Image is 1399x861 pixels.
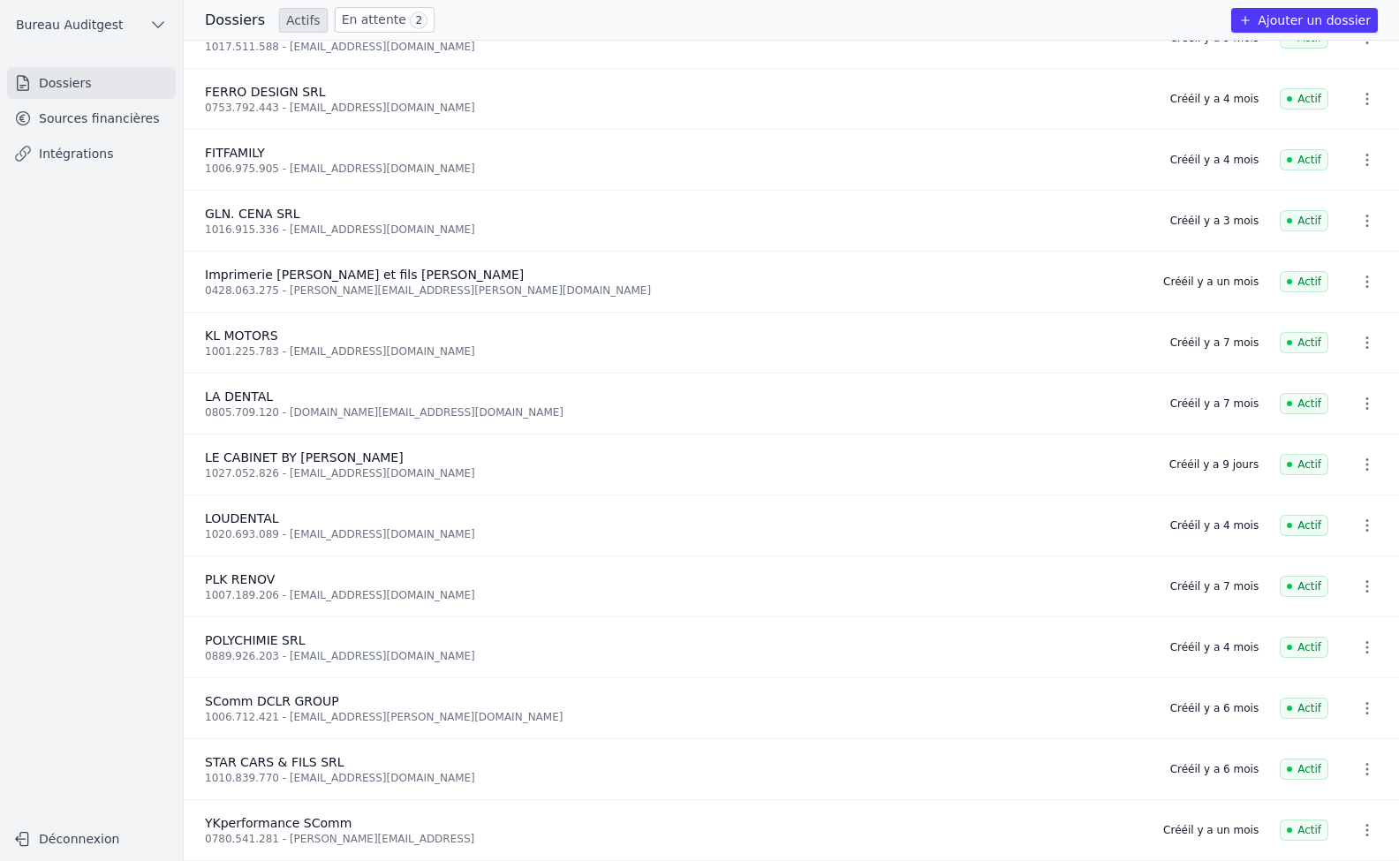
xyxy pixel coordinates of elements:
div: Créé il y a 7 mois [1170,397,1259,411]
div: Créé il y a 4 mois [1170,92,1259,106]
h3: Dossiers [205,10,265,31]
a: Dossiers [7,67,176,99]
span: STAR CARS & FILS SRL [205,755,344,769]
span: Actif [1280,393,1328,414]
span: LE CABINET BY [PERSON_NAME] [205,450,404,464]
div: 0780.541.281 - [PERSON_NAME][EMAIL_ADDRESS] [205,832,1142,846]
span: KL MOTORS [205,329,278,343]
div: Créé il y a 9 jours [1169,457,1259,472]
span: Bureau Auditgest [16,16,123,34]
span: Actif [1280,454,1328,475]
span: PLK RENOV [205,572,275,586]
div: 1006.975.905 - [EMAIL_ADDRESS][DOMAIN_NAME] [205,162,1149,176]
button: Ajouter un dossier [1231,8,1378,33]
div: 1006.712.421 - [EMAIL_ADDRESS][PERSON_NAME][DOMAIN_NAME] [205,710,1149,724]
span: 2 [410,11,427,29]
span: YKperformance SComm [205,816,352,830]
div: 0753.792.443 - [EMAIL_ADDRESS][DOMAIN_NAME] [205,101,1149,115]
span: Actif [1280,271,1328,292]
span: POLYCHIMIE SRL [205,633,306,647]
span: Actif [1280,149,1328,170]
span: GLN. CENA SRL [205,207,300,221]
span: Actif [1280,576,1328,597]
span: Actif [1280,210,1328,231]
a: En attente 2 [335,7,435,33]
div: 1027.052.826 - [EMAIL_ADDRESS][DOMAIN_NAME] [205,466,1148,480]
span: Imprimerie [PERSON_NAME] et fils [PERSON_NAME] [205,268,524,282]
span: Actif [1280,698,1328,719]
span: Actif [1280,332,1328,353]
div: 1010.839.770 - [EMAIL_ADDRESS][DOMAIN_NAME] [205,771,1149,785]
div: Créé il y a 3 mois [1170,214,1259,228]
span: Actif [1280,88,1328,110]
div: 1007.189.206 - [EMAIL_ADDRESS][DOMAIN_NAME] [205,588,1149,602]
span: Actif [1280,637,1328,658]
span: Actif [1280,515,1328,536]
div: Créé il y a un mois [1163,275,1259,289]
span: Actif [1280,759,1328,780]
div: 0428.063.275 - [PERSON_NAME][EMAIL_ADDRESS][PERSON_NAME][DOMAIN_NAME] [205,283,1142,298]
div: 1020.693.089 - [EMAIL_ADDRESS][DOMAIN_NAME] [205,527,1149,541]
span: LA DENTAL [205,389,273,404]
div: Créé il y a 4 mois [1170,518,1259,532]
span: Actif [1280,819,1328,841]
button: Déconnexion [7,825,176,853]
span: SComm DCLR GROUP [205,694,339,708]
div: 0889.926.203 - [EMAIL_ADDRESS][DOMAIN_NAME] [205,649,1149,663]
div: Créé il y a 6 mois [1170,762,1259,776]
div: Créé il y a 7 mois [1170,579,1259,593]
div: Créé il y a 4 mois [1170,153,1259,167]
a: Actifs [279,8,328,33]
span: LOUDENTAL [205,511,279,525]
span: FITFAMILY [205,146,265,160]
div: Créé il y a 4 mois [1170,640,1259,654]
div: 1001.225.783 - [EMAIL_ADDRESS][DOMAIN_NAME] [205,344,1149,359]
div: Créé il y a un mois [1163,823,1259,837]
a: Sources financières [7,102,176,134]
div: 1016.915.336 - [EMAIL_ADDRESS][DOMAIN_NAME] [205,223,1149,237]
div: Créé il y a 7 mois [1170,336,1259,350]
div: Créé il y a 6 mois [1170,701,1259,715]
button: Bureau Auditgest [7,11,176,39]
div: 1017.511.588 - [EMAIL_ADDRESS][DOMAIN_NAME] [205,40,1149,54]
div: 0805.709.120 - [DOMAIN_NAME][EMAIL_ADDRESS][DOMAIN_NAME] [205,405,1149,419]
span: FERRO DESIGN SRL [205,85,326,99]
a: Intégrations [7,138,176,170]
